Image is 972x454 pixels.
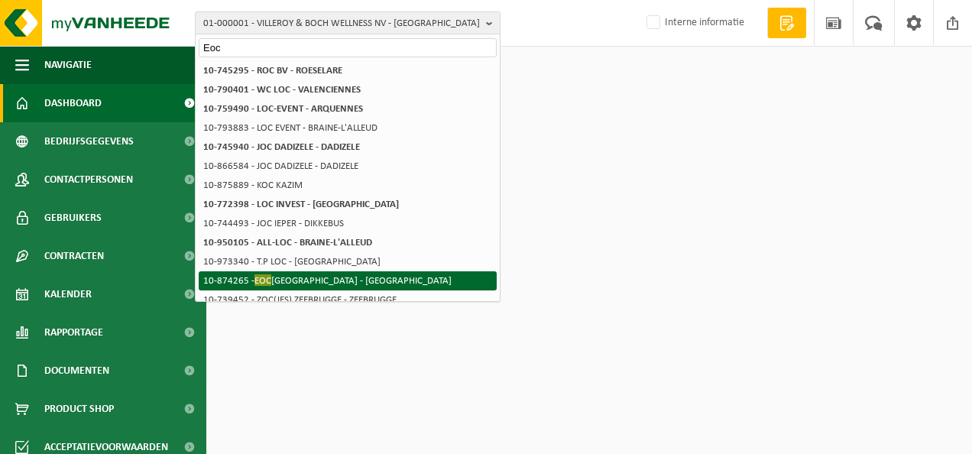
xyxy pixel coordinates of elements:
[44,84,102,122] span: Dashboard
[199,214,497,233] li: 10-744493 - JOC IEPER - DIKKEBUS
[203,85,361,95] strong: 10-790401 - WC LOC - VALENCIENNES
[44,237,104,275] span: Contracten
[203,142,360,152] strong: 10-745940 - JOC DADIZELE - DADIZELE
[199,290,497,310] li: 10-739452 - ZOC(JES) ZEEBRUGGE - ZEEBRUGGE
[203,104,363,114] strong: 10-759490 - LOC-EVENT - ARQUENNES
[44,352,109,390] span: Documenten
[199,157,497,176] li: 10-866584 - JOC DADIZELE - DADIZELE
[254,274,271,286] span: EOC
[44,122,134,161] span: Bedrijfsgegevens
[199,271,497,290] li: 10-874265 - [GEOGRAPHIC_DATA] - [GEOGRAPHIC_DATA]
[44,275,92,313] span: Kalender
[195,11,501,34] button: 01-000001 - VILLEROY & BOCH WELLNESS NV - [GEOGRAPHIC_DATA]
[203,238,372,248] strong: 10-950105 - ALL-LOC - BRAINE-L'ALLEUD
[44,313,103,352] span: Rapportage
[203,199,399,209] strong: 10-772398 - LOC INVEST - [GEOGRAPHIC_DATA]
[643,11,744,34] label: Interne informatie
[203,12,480,35] span: 01-000001 - VILLEROY & BOCH WELLNESS NV - [GEOGRAPHIC_DATA]
[44,390,114,428] span: Product Shop
[44,161,133,199] span: Contactpersonen
[199,176,497,195] li: 10-875889 - KOC KAZIM
[44,199,102,237] span: Gebruikers
[199,252,497,271] li: 10-973340 - T.P LOC - [GEOGRAPHIC_DATA]
[203,66,342,76] strong: 10-745295 - ROC BV - ROESELARE
[44,46,92,84] span: Navigatie
[199,118,497,138] li: 10-793883 - LOC EVENT - BRAINE-L'ALLEUD
[199,38,497,57] input: Zoeken naar gekoppelde vestigingen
